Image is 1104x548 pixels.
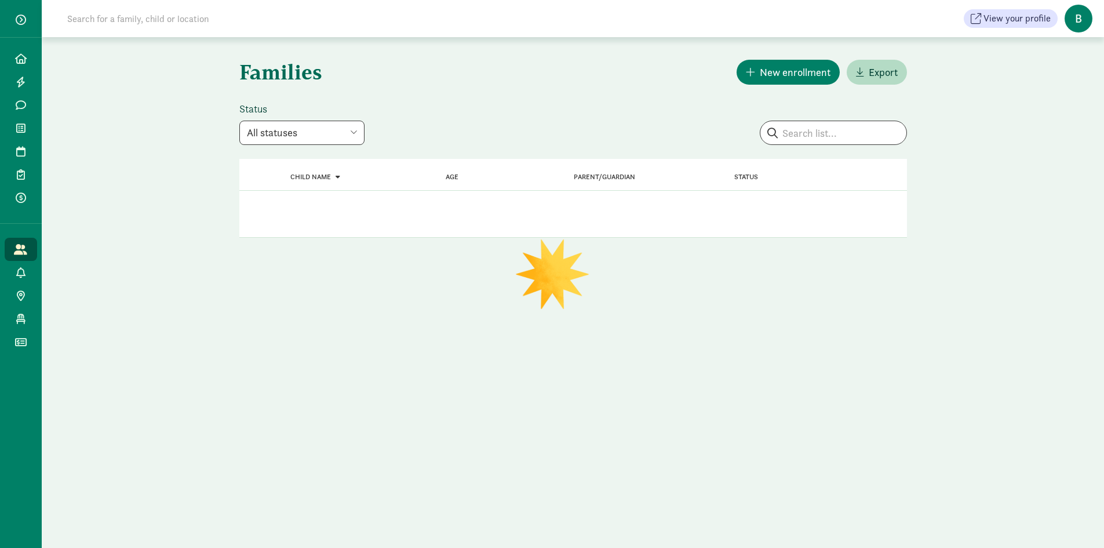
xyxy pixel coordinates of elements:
[964,9,1058,28] button: View your profile
[737,60,840,85] button: New enrollment
[1065,5,1092,32] span: B
[239,102,365,116] label: Status
[869,64,898,80] span: Export
[60,7,385,30] input: Search for a family, child or location
[734,173,758,181] span: Status
[983,12,1051,26] span: View your profile
[847,60,907,85] button: Export
[290,173,331,181] span: Child name
[760,64,830,80] span: New enrollment
[760,121,906,144] input: Search list...
[290,173,340,181] a: Child name
[574,173,635,181] a: Parent/Guardian
[446,173,458,181] a: Age
[239,51,571,93] h1: Families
